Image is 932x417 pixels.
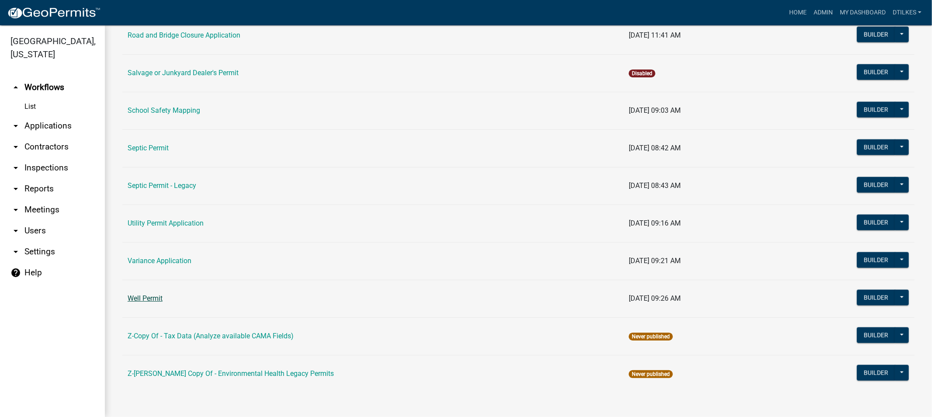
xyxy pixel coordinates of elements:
[857,365,895,381] button: Builder
[629,219,681,227] span: [DATE] 09:16 AM
[857,290,895,306] button: Builder
[128,369,334,378] a: Z-[PERSON_NAME] Copy Of - Environmental Health Legacy Permits
[857,64,895,80] button: Builder
[889,4,925,21] a: dtilkes
[857,327,895,343] button: Builder
[857,177,895,193] button: Builder
[10,142,21,152] i: arrow_drop_down
[128,31,240,39] a: Road and Bridge Closure Application
[629,106,681,115] span: [DATE] 09:03 AM
[857,102,895,118] button: Builder
[629,31,681,39] span: [DATE] 11:41 AM
[836,4,889,21] a: My Dashboard
[629,333,673,341] span: Never published
[857,139,895,155] button: Builder
[810,4,836,21] a: Admin
[629,181,681,190] span: [DATE] 08:43 AM
[10,184,21,194] i: arrow_drop_down
[629,257,681,265] span: [DATE] 09:21 AM
[10,268,21,278] i: help
[10,163,21,173] i: arrow_drop_down
[10,226,21,236] i: arrow_drop_down
[128,332,294,340] a: Z-Copy Of - Tax Data (Analyze available CAMA Fields)
[629,144,681,152] span: [DATE] 08:42 AM
[857,252,895,268] button: Builder
[629,69,655,77] span: Disabled
[857,215,895,230] button: Builder
[10,247,21,257] i: arrow_drop_down
[786,4,810,21] a: Home
[10,121,21,131] i: arrow_drop_down
[128,294,163,302] a: Well Permit
[128,69,239,77] a: Salvage or Junkyard Dealer's Permit
[128,106,200,115] a: School Safety Mapping
[128,144,169,152] a: Septic Permit
[10,82,21,93] i: arrow_drop_up
[857,27,895,42] button: Builder
[629,294,681,302] span: [DATE] 09:26 AM
[128,257,191,265] a: Variance Application
[629,370,673,378] span: Never published
[10,205,21,215] i: arrow_drop_down
[128,219,204,227] a: Utility Permit Application
[128,181,196,190] a: Septic Permit - Legacy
